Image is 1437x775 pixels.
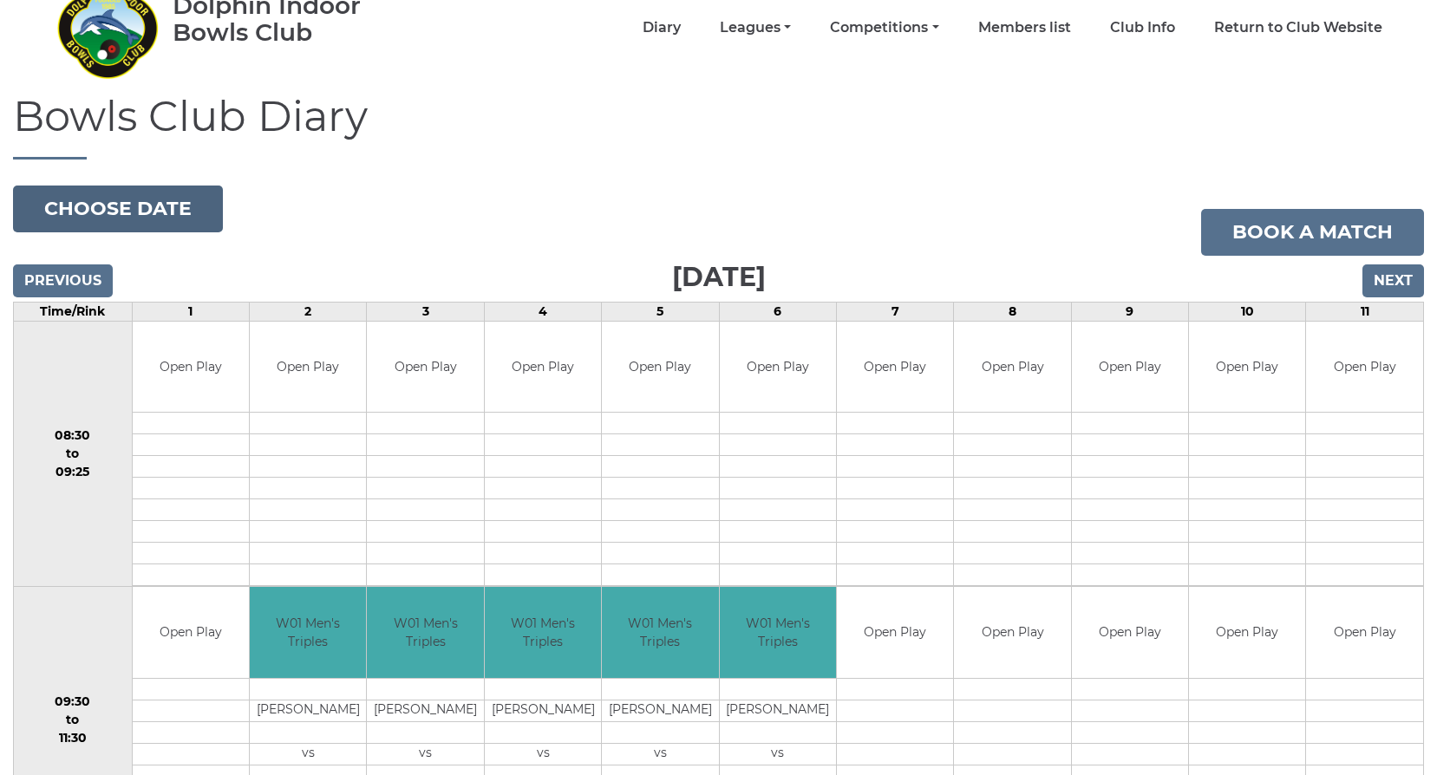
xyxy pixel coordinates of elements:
[720,743,836,765] td: vs
[14,321,133,587] td: 08:30 to 09:25
[602,587,718,678] td: W01 Men's Triples
[602,322,718,413] td: Open Play
[1071,302,1188,321] td: 9
[13,186,223,232] button: Choose date
[1072,587,1188,678] td: Open Play
[485,700,601,721] td: [PERSON_NAME]
[954,322,1070,413] td: Open Play
[13,94,1424,160] h1: Bowls Club Diary
[485,322,601,413] td: Open Play
[367,322,483,413] td: Open Play
[1110,18,1175,37] a: Club Info
[13,264,113,297] input: Previous
[836,302,953,321] td: 7
[1201,209,1424,256] a: Book a match
[1306,302,1424,321] td: 11
[602,700,718,721] td: [PERSON_NAME]
[250,700,366,721] td: [PERSON_NAME]
[1189,587,1305,678] td: Open Play
[1306,322,1423,413] td: Open Play
[14,302,133,321] td: Time/Rink
[1189,302,1306,321] td: 10
[837,322,953,413] td: Open Play
[250,587,366,678] td: W01 Men's Triples
[485,743,601,765] td: vs
[602,302,719,321] td: 5
[720,700,836,721] td: [PERSON_NAME]
[719,302,836,321] td: 6
[484,302,601,321] td: 4
[1214,18,1382,37] a: Return to Club Website
[133,322,249,413] td: Open Play
[720,587,836,678] td: W01 Men's Triples
[720,18,791,37] a: Leagues
[954,302,1071,321] td: 8
[602,743,718,765] td: vs
[643,18,681,37] a: Diary
[367,587,483,678] td: W01 Men's Triples
[954,587,1070,678] td: Open Play
[485,587,601,678] td: W01 Men's Triples
[132,302,249,321] td: 1
[367,700,483,721] td: [PERSON_NAME]
[367,743,483,765] td: vs
[837,587,953,678] td: Open Play
[133,587,249,678] td: Open Play
[1306,587,1423,678] td: Open Play
[250,322,366,413] td: Open Play
[250,743,366,765] td: vs
[367,302,484,321] td: 3
[978,18,1071,37] a: Members list
[830,18,938,37] a: Competitions
[1362,264,1424,297] input: Next
[250,302,367,321] td: 2
[720,322,836,413] td: Open Play
[1189,322,1305,413] td: Open Play
[1072,322,1188,413] td: Open Play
